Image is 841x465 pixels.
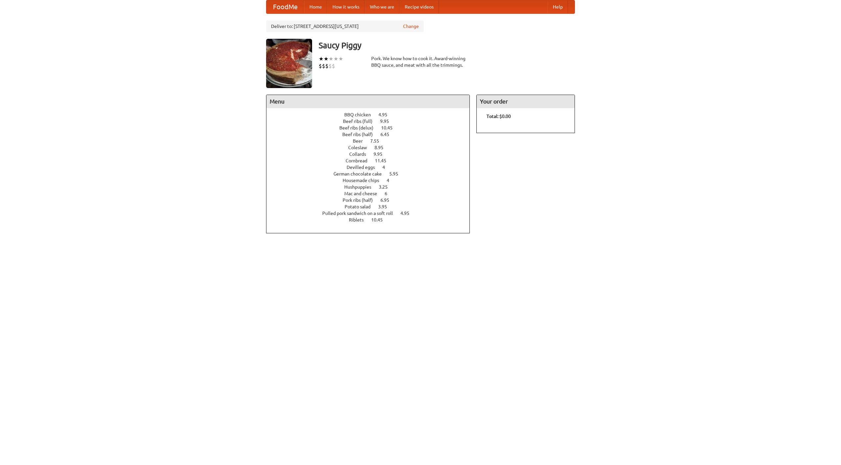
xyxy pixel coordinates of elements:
span: 11.45 [375,158,393,163]
h3: Saucy Piggy [319,39,575,52]
span: 3.25 [379,184,394,190]
span: 4.95 [400,211,416,216]
span: German chocolate cake [333,171,388,176]
span: Coleslaw [348,145,374,150]
span: Hushpuppies [344,184,378,190]
a: Mac and cheese 6 [344,191,399,196]
a: Hushpuppies 3.25 [344,184,400,190]
a: Home [304,0,327,13]
span: 6 [385,191,394,196]
a: Housemade chips 4 [343,178,401,183]
span: Pork ribs (half) [343,198,379,203]
span: BBQ chicken [344,112,377,117]
span: 6.45 [380,132,396,137]
span: 9.95 [380,119,396,124]
a: How it works [327,0,365,13]
span: Beef ribs (half) [342,132,379,137]
span: 10.45 [381,125,399,130]
a: Coleslaw 8.95 [348,145,396,150]
span: Beef ribs (full) [343,119,379,124]
a: German chocolate cake 5.95 [333,171,410,176]
span: Beer [353,138,369,144]
a: Beef ribs (delux) 10.45 [339,125,405,130]
span: Beef ribs (delux) [339,125,380,130]
span: 10.45 [371,217,389,222]
span: 5.95 [389,171,405,176]
span: 7.55 [370,138,386,144]
img: angular.jpg [266,39,312,88]
li: ★ [319,55,324,62]
li: $ [325,62,329,70]
span: Cornbread [346,158,374,163]
li: ★ [333,55,338,62]
h4: Menu [266,95,469,108]
span: Housemade chips [343,178,386,183]
span: Riblets [349,217,370,222]
a: Pulled pork sandwich on a soft roll 4.95 [322,211,421,216]
a: Devilled eggs 4 [347,165,397,170]
div: Deliver to: [STREET_ADDRESS][US_STATE] [266,20,424,32]
li: $ [322,62,325,70]
li: ★ [338,55,343,62]
span: 9.95 [374,151,389,157]
div: Pork. We know how to cook it. Award-winning BBQ sauce, and meat with all the trimmings. [371,55,470,68]
span: 6.95 [380,198,396,203]
b: Total: $0.00 [487,114,511,119]
a: Beef ribs (half) 6.45 [342,132,401,137]
li: $ [329,62,332,70]
span: 4.95 [378,112,394,117]
a: Change [403,23,419,30]
a: BBQ chicken 4.95 [344,112,399,117]
span: Devilled eggs [347,165,381,170]
a: Pork ribs (half) 6.95 [343,198,401,203]
li: ★ [329,55,333,62]
span: Collards [349,151,373,157]
span: Pulled pork sandwich on a soft roll [322,211,399,216]
h4: Your order [477,95,575,108]
span: 4 [382,165,392,170]
li: ★ [324,55,329,62]
li: $ [319,62,322,70]
a: Who we are [365,0,399,13]
a: Beef ribs (full) 9.95 [343,119,401,124]
span: 3.95 [378,204,394,209]
span: 4 [387,178,396,183]
a: Help [548,0,568,13]
span: Potato salad [345,204,377,209]
li: $ [332,62,335,70]
span: Mac and cheese [344,191,384,196]
a: Collards 9.95 [349,151,395,157]
a: Beer 7.55 [353,138,391,144]
span: 8.95 [375,145,390,150]
a: Recipe videos [399,0,439,13]
a: Riblets 10.45 [349,217,395,222]
a: FoodMe [266,0,304,13]
a: Potato salad 3.95 [345,204,399,209]
a: Cornbread 11.45 [346,158,398,163]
